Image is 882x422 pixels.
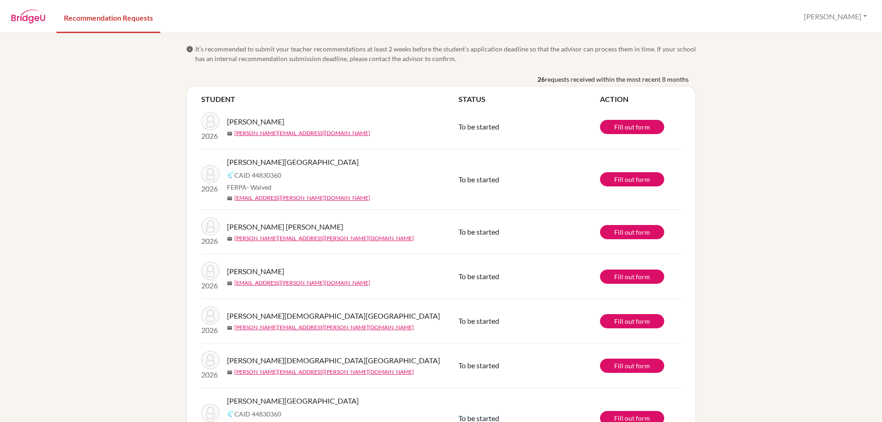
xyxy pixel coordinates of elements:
[458,227,499,236] span: To be started
[247,183,271,191] span: - Waived
[458,361,499,370] span: To be started
[201,306,220,325] img: Yepez Cristiani, Sofia
[227,236,232,242] span: mail
[800,8,871,25] button: [PERSON_NAME]
[600,94,681,105] th: ACTION
[227,221,343,232] span: [PERSON_NAME] [PERSON_NAME]
[458,94,600,105] th: STATUS
[201,183,220,194] p: 2026
[545,74,689,84] span: requests received within the most recent 8 months
[201,369,220,380] p: 2026
[57,1,160,33] a: Recommendation Requests
[234,194,370,202] a: [EMAIL_ADDRESS][PERSON_NAME][DOMAIN_NAME]
[600,270,664,284] a: Fill out form
[227,266,284,277] span: [PERSON_NAME]
[234,409,281,419] span: CAID 44830360
[458,316,499,325] span: To be started
[227,281,232,286] span: mail
[227,395,359,406] span: [PERSON_NAME][GEOGRAPHIC_DATA]
[227,116,284,127] span: [PERSON_NAME]
[195,44,696,63] span: It’s recommended to submit your teacher recommendations at least 2 weeks before the student’s app...
[201,262,220,280] img: Cohen Salinas, Gabriel
[227,196,232,201] span: mail
[201,280,220,291] p: 2026
[227,310,440,321] span: [PERSON_NAME][DEMOGRAPHIC_DATA][GEOGRAPHIC_DATA]
[201,130,220,141] p: 2026
[11,10,45,23] img: BridgeU logo
[201,165,220,183] img: Díaz Salazar, Sofia
[600,359,664,373] a: Fill out form
[227,157,359,168] span: [PERSON_NAME][GEOGRAPHIC_DATA]
[600,120,664,134] a: Fill out form
[234,279,370,287] a: [EMAIL_ADDRESS][PERSON_NAME][DOMAIN_NAME]
[227,370,232,375] span: mail
[227,182,271,192] span: FERPA
[458,272,499,281] span: To be started
[186,45,193,53] span: info
[201,351,220,369] img: Yepez Cristiani, Sofia
[234,323,414,332] a: [PERSON_NAME][EMAIL_ADDRESS][PERSON_NAME][DOMAIN_NAME]
[201,236,220,247] p: 2026
[234,234,414,242] a: [PERSON_NAME][EMAIL_ADDRESS][PERSON_NAME][DOMAIN_NAME]
[227,410,234,417] img: Common App logo
[227,171,234,179] img: Common App logo
[234,170,281,180] span: CAID 44830360
[458,175,499,184] span: To be started
[234,368,414,376] a: [PERSON_NAME][EMAIL_ADDRESS][PERSON_NAME][DOMAIN_NAME]
[600,314,664,328] a: Fill out form
[227,355,440,366] span: [PERSON_NAME][DEMOGRAPHIC_DATA][GEOGRAPHIC_DATA]
[600,172,664,186] a: Fill out form
[201,217,220,236] img: Rubio Mora, Jose Adolfo
[227,325,232,331] span: mail
[234,129,370,137] a: [PERSON_NAME][EMAIL_ADDRESS][DOMAIN_NAME]
[201,404,220,422] img: Díaz Salazar, Sofia
[201,94,458,105] th: STUDENT
[201,325,220,336] p: 2026
[201,112,220,130] img: Olivares Urdampilleta, Isabella
[537,74,545,84] b: 26
[458,122,499,131] span: To be started
[600,225,664,239] a: Fill out form
[227,131,232,136] span: mail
